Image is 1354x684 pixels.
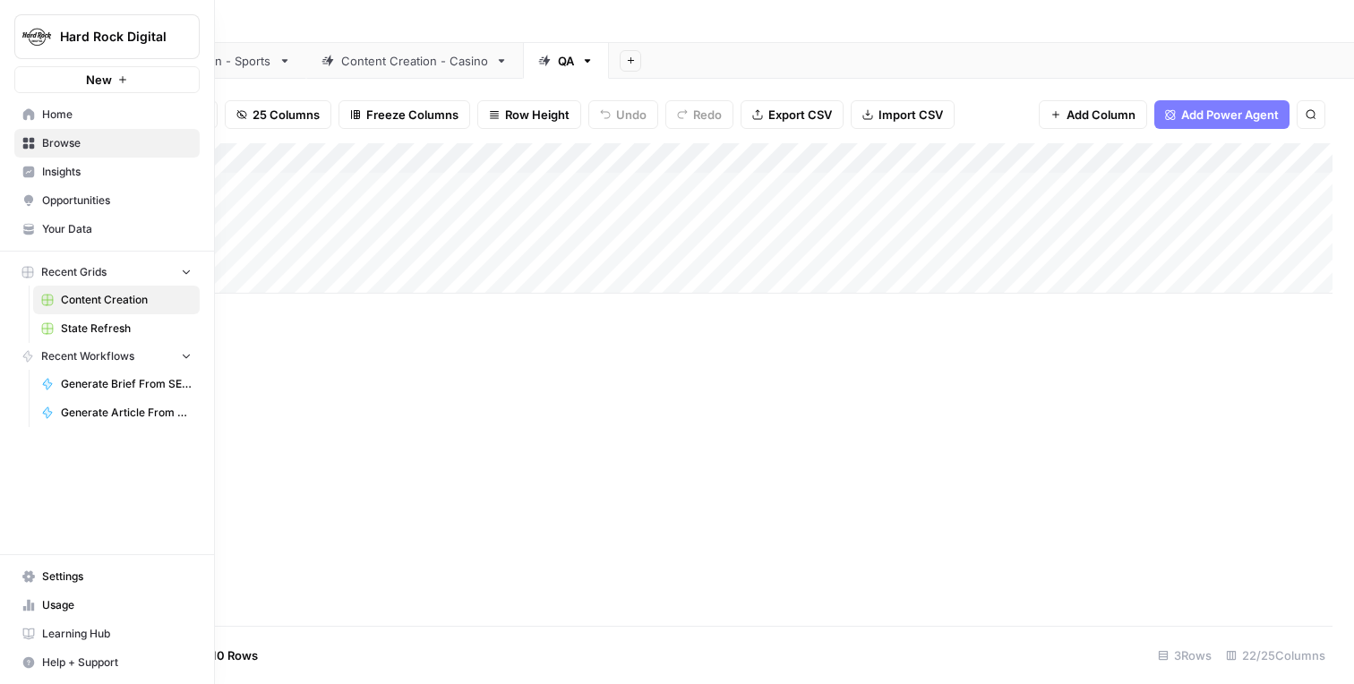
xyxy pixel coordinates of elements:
button: Row Height [477,100,581,129]
span: Add Power Agent [1181,106,1279,124]
a: Content Creation [33,286,200,314]
span: Row Height [505,106,570,124]
span: Import CSV [878,106,943,124]
button: Undo [588,100,658,129]
span: Usage [42,597,192,613]
div: 3 Rows [1151,641,1219,670]
span: Learning Hub [42,626,192,642]
div: Content Creation - Casino [341,52,488,70]
img: Hard Rock Digital Logo [21,21,53,53]
span: Generate Article From Outline [61,405,192,421]
button: 25 Columns [225,100,331,129]
a: Learning Hub [14,620,200,648]
a: Insights [14,158,200,186]
a: Usage [14,591,200,620]
button: Workspace: Hard Rock Digital [14,14,200,59]
div: QA [558,52,574,70]
button: Export CSV [741,100,844,129]
button: Add Column [1039,100,1147,129]
button: Redo [665,100,733,129]
a: QA [523,43,609,79]
button: Recent Grids [14,259,200,286]
span: Content Creation [61,292,192,308]
a: Opportunities [14,186,200,215]
div: 22/25 Columns [1219,641,1333,670]
a: State Refresh [33,314,200,343]
button: Freeze Columns [338,100,470,129]
span: Recent Grids [41,264,107,280]
span: State Refresh [61,321,192,337]
span: Freeze Columns [366,106,458,124]
span: Insights [42,164,192,180]
span: Redo [693,106,722,124]
a: Generate Brief From SERP [33,370,200,398]
a: Settings [14,562,200,591]
span: Hard Rock Digital [60,28,168,46]
span: Opportunities [42,192,192,209]
span: Settings [42,569,192,585]
button: New [14,66,200,93]
span: Add Column [1067,106,1135,124]
a: Your Data [14,215,200,244]
button: Import CSV [851,100,955,129]
span: New [86,71,112,89]
span: Export CSV [768,106,832,124]
span: Help + Support [42,654,192,671]
a: Content Creation - Casino [306,43,523,79]
span: Home [42,107,192,123]
a: Browse [14,129,200,158]
span: Your Data [42,221,192,237]
span: Add 10 Rows [186,646,258,664]
span: Undo [616,106,647,124]
button: Help + Support [14,648,200,677]
span: Recent Workflows [41,348,134,364]
a: Home [14,100,200,129]
span: Generate Brief From SERP [61,376,192,392]
a: Generate Article From Outline [33,398,200,427]
span: 25 Columns [253,106,320,124]
button: Recent Workflows [14,343,200,370]
button: Add Power Agent [1154,100,1290,129]
span: Browse [42,135,192,151]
